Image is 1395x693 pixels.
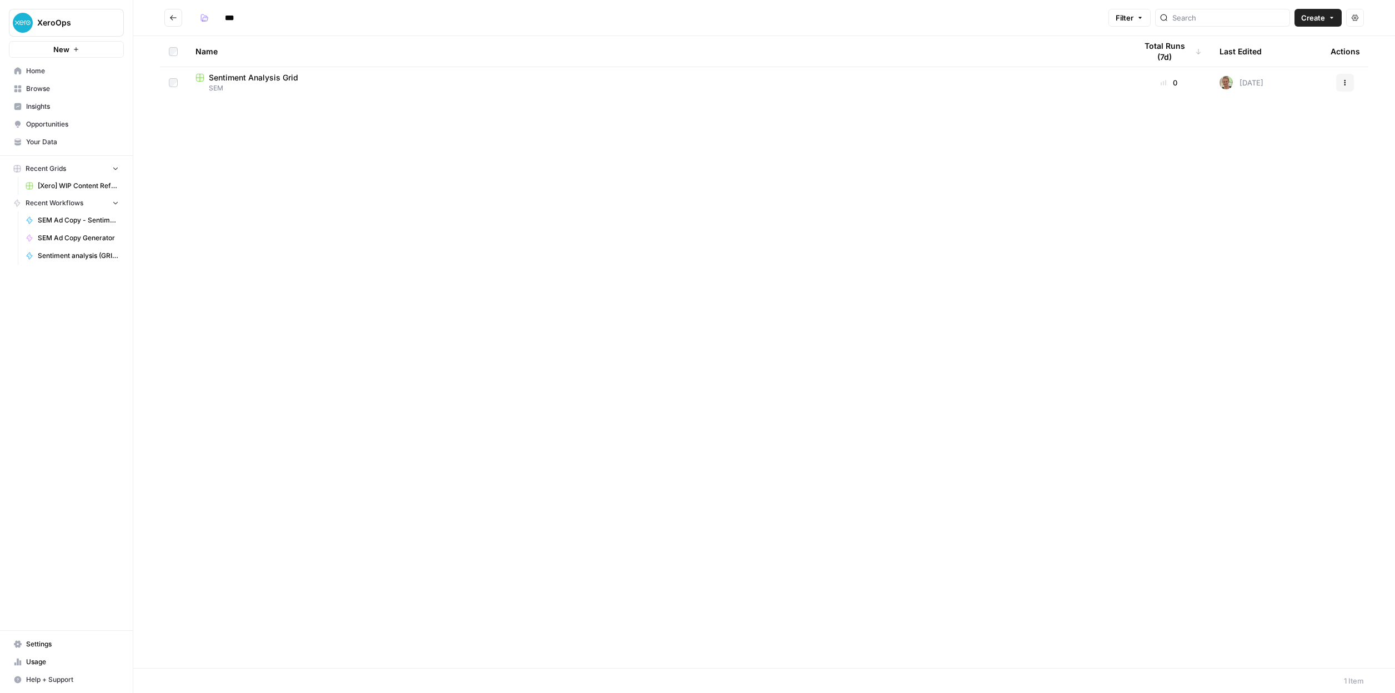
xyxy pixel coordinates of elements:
div: Name [195,36,1118,67]
div: Actions [1331,36,1360,67]
button: Go back [164,9,182,27]
div: [DATE] [1220,76,1263,89]
button: Help + Support [9,671,124,689]
span: Browse [26,84,119,94]
a: Usage [9,653,124,671]
button: Recent Grids [9,160,124,177]
span: Recent Workflows [26,198,83,208]
span: Create [1301,12,1325,23]
a: Insights [9,98,124,115]
span: Sentiment Analysis Grid [209,72,298,83]
span: Settings [26,639,119,649]
span: Insights [26,102,119,112]
button: Recent Workflows [9,195,124,211]
a: Settings [9,635,124,653]
span: XeroOps [37,17,104,28]
span: Opportunities [26,119,119,129]
span: Sentiment analysis (GRID version) [38,251,119,261]
span: Filter [1116,12,1133,23]
a: Home [9,62,124,80]
a: [Xero] WIP Content Refresh [21,177,124,195]
span: Home [26,66,119,76]
img: lmunieaapx9c9tryyoi7fiszj507 [1220,76,1233,89]
button: Filter [1108,9,1151,27]
button: Create [1294,9,1342,27]
span: SEM Ad Copy - Sentiment Analysis [38,215,119,225]
input: Search [1172,12,1285,23]
span: Help + Support [26,675,119,685]
a: Browse [9,80,124,98]
div: 1 Item [1344,675,1364,686]
img: XeroOps Logo [13,13,33,33]
div: Total Runs (7d) [1136,36,1202,67]
a: Sentiment Analysis GridSEM [195,72,1118,93]
div: 0 [1136,77,1202,88]
button: New [9,41,124,58]
span: Usage [26,657,119,667]
a: Sentiment analysis (GRID version) [21,247,124,265]
a: SEM Ad Copy - Sentiment Analysis [21,211,124,229]
a: Opportunities [9,115,124,133]
div: Last Edited [1220,36,1262,67]
span: [Xero] WIP Content Refresh [38,181,119,191]
span: SEM [195,83,1118,93]
span: Recent Grids [26,164,66,174]
span: Your Data [26,137,119,147]
span: New [53,44,69,55]
span: SEM Ad Copy Generator [38,233,119,243]
a: SEM Ad Copy Generator [21,229,124,247]
a: Your Data [9,133,124,151]
button: Workspace: XeroOps [9,9,124,37]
